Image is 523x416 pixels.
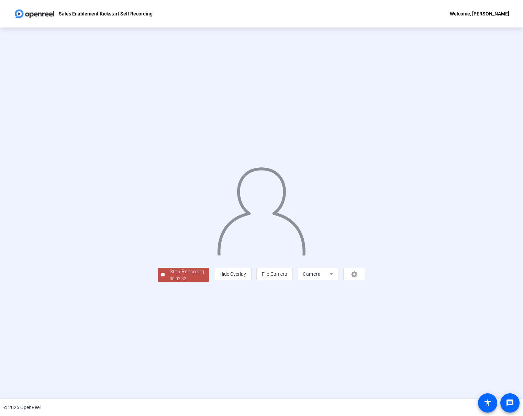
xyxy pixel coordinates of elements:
p: Sales Enablement Kickstart Self Recording [59,10,153,18]
mat-icon: accessibility [483,399,492,407]
img: OpenReel logo [14,7,55,21]
span: Hide Overlay [220,271,246,277]
div: Welcome, [PERSON_NAME] [450,10,509,18]
mat-icon: message [506,399,514,407]
div: 00:02:32 [170,276,204,282]
div: Stop Recording [170,268,204,276]
button: Hide Overlay [214,268,252,280]
button: Flip Camera [256,268,293,280]
div: © 2025 OpenReel [3,404,41,411]
span: Flip Camera [262,271,287,277]
button: Stop Recording00:02:32 [158,268,209,282]
img: overlay [216,162,306,255]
